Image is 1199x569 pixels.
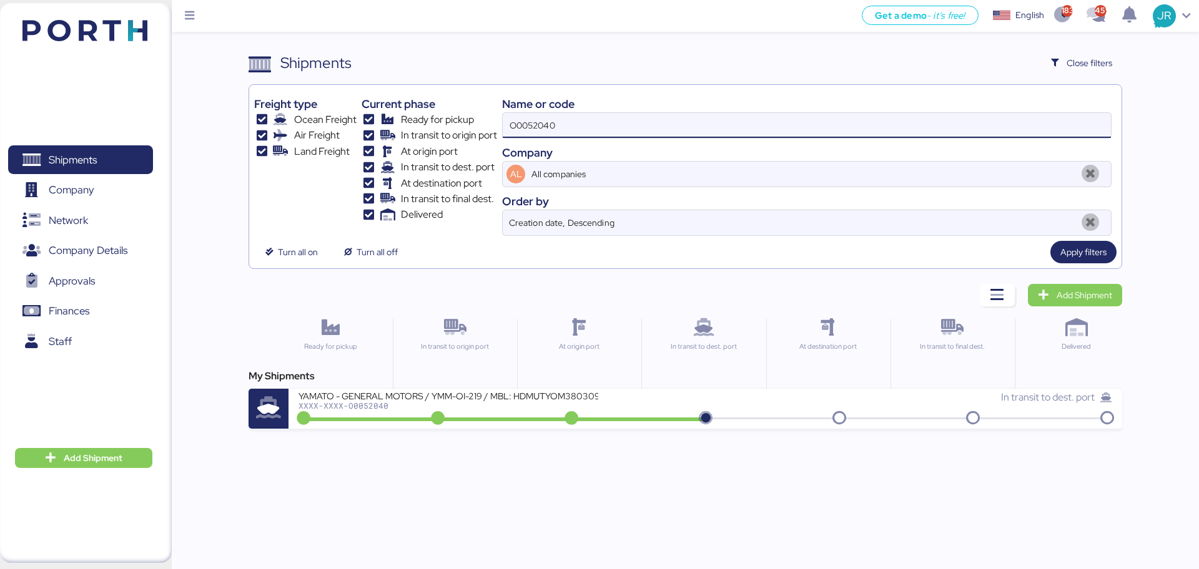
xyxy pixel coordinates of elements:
div: YAMATO - GENERAL MOTORS / YMM-OI-219 / MBL: HDMUTYOM38030900 / HBL: YTJNUM100082 / FCL [299,390,598,401]
a: Approvals [8,266,153,295]
span: Turn all on [278,245,318,260]
input: AL [529,162,1075,187]
span: At origin port [401,144,458,159]
span: Staff [49,333,72,351]
span: In transit to dest. port [1001,391,1095,404]
a: Finances [8,297,153,326]
span: Finances [49,302,89,320]
span: Land Freight [294,144,350,159]
span: At destination port [401,176,482,191]
span: Approvals [49,272,95,290]
span: Turn all off [357,245,398,260]
span: Delivered [401,207,443,222]
a: Add Shipment [1028,284,1122,306]
span: Add Shipment [1057,288,1112,303]
div: Freight type [254,95,356,112]
div: Order by [502,193,1112,210]
span: In transit to final dest. [401,192,494,207]
div: In transit to dest. port [647,341,760,352]
span: In transit to origin port [401,128,497,143]
span: Close filters [1067,56,1112,71]
div: English [1015,9,1044,22]
button: Turn all on [254,241,328,263]
button: Add Shipment [15,448,152,468]
span: Air Freight [294,128,340,143]
div: Delivered [1020,341,1133,352]
div: Company [502,144,1112,161]
button: Turn all off [333,241,408,263]
span: Company [49,181,94,199]
div: In transit to final dest. [896,341,1009,352]
span: Add Shipment [64,450,122,465]
span: JR [1157,7,1171,24]
div: At origin port [523,341,636,352]
a: Staff [8,327,153,356]
a: Network [8,206,153,235]
div: My Shipments [249,369,1122,384]
button: Menu [179,6,200,27]
div: At destination port [772,341,885,352]
span: Ready for pickup [401,112,474,127]
div: XXXX-XXXX-O0052040 [299,401,598,410]
a: Shipments [8,145,153,174]
div: Ready for pickup [274,341,387,352]
div: Name or code [502,95,1112,112]
span: Ocean Freight [294,112,357,127]
span: Network [49,212,88,230]
div: Current phase [362,95,497,112]
span: Shipments [49,151,97,169]
div: In transit to origin port [398,341,511,352]
span: Apply filters [1060,245,1107,260]
span: AL [510,167,522,181]
a: Company [8,176,153,205]
button: Apply filters [1050,241,1117,263]
div: Shipments [280,52,352,74]
a: Company Details [8,236,153,265]
button: Close filters [1041,52,1122,74]
span: In transit to dest. port [401,160,495,175]
span: Company Details [49,241,127,260]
